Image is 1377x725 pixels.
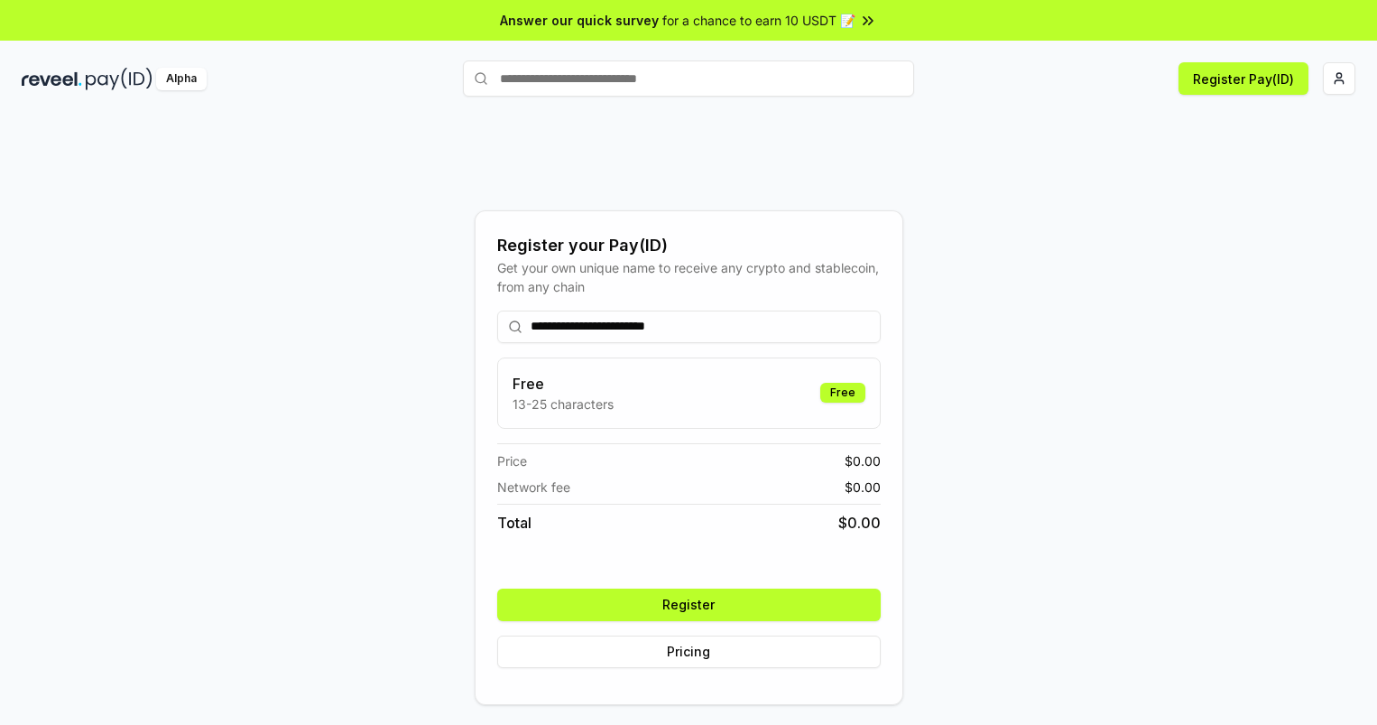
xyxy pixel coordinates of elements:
[156,68,207,90] div: Alpha
[497,451,527,470] span: Price
[513,395,614,414] p: 13-25 characters
[820,383,865,403] div: Free
[845,478,881,497] span: $ 0.00
[497,636,881,668] button: Pricing
[1178,62,1308,95] button: Register Pay(ID)
[497,233,881,258] div: Register your Pay(ID)
[497,512,531,534] span: Total
[500,11,659,30] span: Answer our quick survey
[497,478,570,497] span: Network fee
[662,11,855,30] span: for a chance to earn 10 USDT 📝
[838,512,881,534] span: $ 0.00
[497,258,881,296] div: Get your own unique name to receive any crypto and stablecoin, from any chain
[497,589,881,621] button: Register
[22,68,82,90] img: reveel_dark
[86,68,152,90] img: pay_id
[845,451,881,470] span: $ 0.00
[513,373,614,395] h3: Free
